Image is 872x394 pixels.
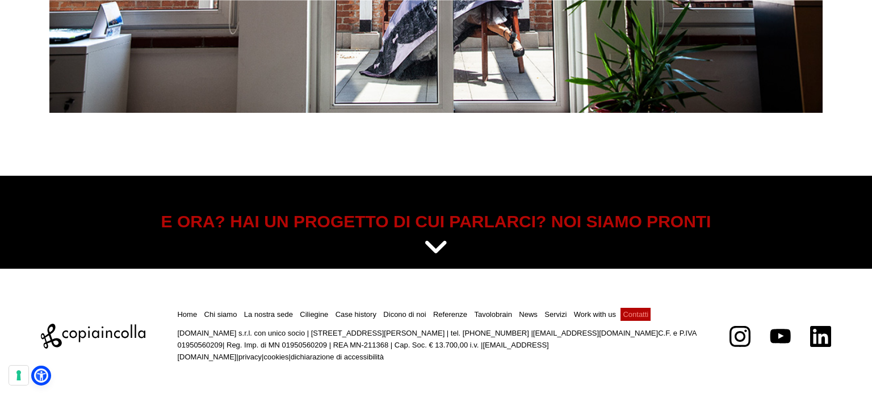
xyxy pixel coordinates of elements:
a: Ciliegine [300,310,328,319]
a: News [519,310,538,319]
a: Open Accessibility Menu [34,368,48,383]
p: [DOMAIN_NAME] s.r.l. con unico socio | [STREET_ADDRESS][PERSON_NAME] | tel. [PHONE_NUMBER] | C.F.... [177,328,697,363]
a: privacy [238,353,262,361]
a: cookies [263,353,288,361]
a: Home [177,310,197,319]
a: Contatti [623,310,648,319]
a: Case history [336,310,376,319]
h5: E ORA? HAI UN PROGETTO DI CUI PARLARCI? NOI SIAMO PRONTI [49,210,823,234]
a: Referenze [433,310,467,319]
a: Dicono di noi [383,310,426,319]
a: Tavolobrain [474,310,512,319]
a: [EMAIL_ADDRESS][DOMAIN_NAME] [533,329,658,337]
a: La nostra sede [244,310,293,319]
button: Le tue preferenze relative al consenso per le tecnologie di tracciamento [9,366,28,385]
a: Chi siamo [204,310,237,319]
a: Servizi [544,310,567,319]
a: dichiarazione di accessibilità [291,353,384,361]
a: Work with us [574,310,616,319]
a: [EMAIL_ADDRESS][DOMAIN_NAME] [177,341,548,361]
